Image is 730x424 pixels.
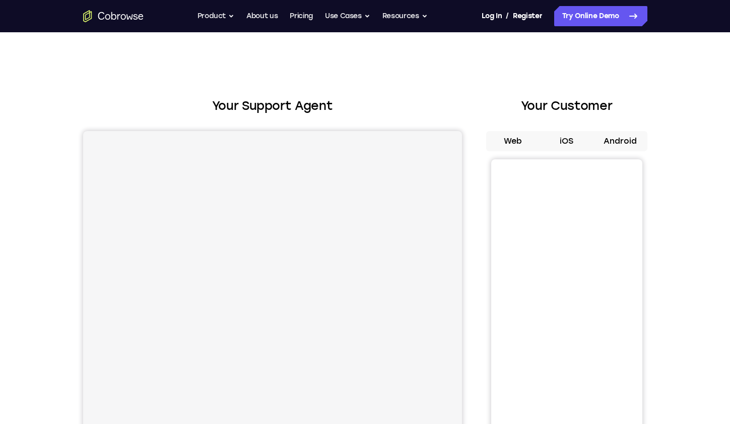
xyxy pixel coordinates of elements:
a: Register [513,6,542,26]
a: Log In [482,6,502,26]
a: Try Online Demo [554,6,647,26]
a: Go to the home page [83,10,144,22]
a: Pricing [290,6,313,26]
button: Web [486,131,540,151]
button: Resources [382,6,428,26]
h2: Your Support Agent [83,97,462,115]
button: Android [593,131,647,151]
button: Product [197,6,235,26]
button: Use Cases [325,6,370,26]
a: About us [246,6,278,26]
h2: Your Customer [486,97,647,115]
button: iOS [540,131,593,151]
span: / [506,10,509,22]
